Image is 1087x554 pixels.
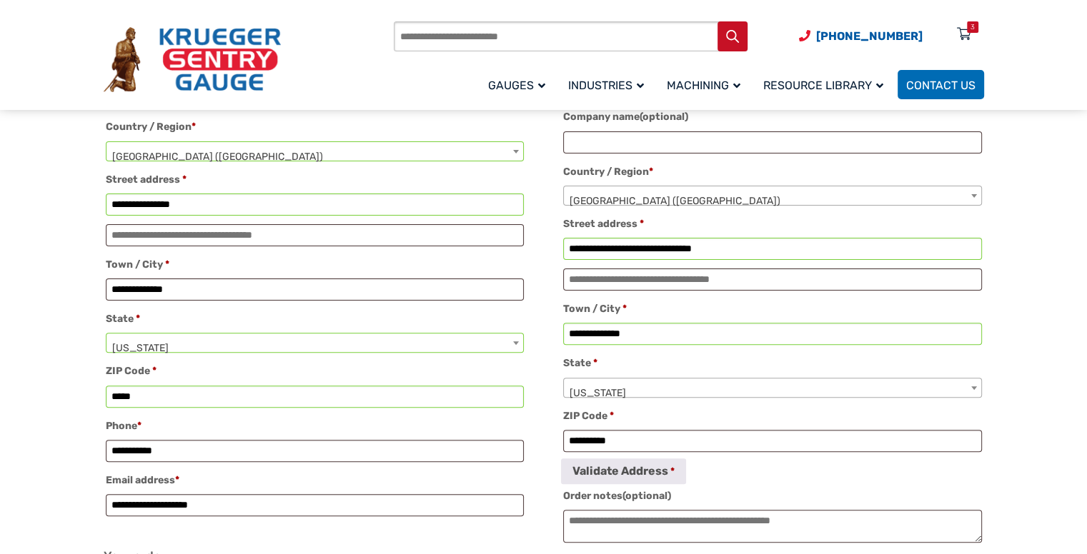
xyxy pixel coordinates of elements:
[106,416,524,436] label: Phone
[640,111,688,123] span: (optional)
[563,107,981,127] label: Company name
[667,79,740,92] span: Machining
[763,79,883,92] span: Resource Library
[563,406,981,426] label: ZIP Code
[799,27,923,45] a: Phone Number (920) 434-8860
[560,68,658,101] a: Industries
[106,255,524,275] label: Town / City
[898,70,984,99] a: Contact Us
[622,490,671,502] span: (optional)
[563,162,981,182] label: Country / Region
[563,353,981,373] label: State
[106,142,523,172] span: United States (US)
[906,79,976,92] span: Contact Us
[106,141,524,161] span: Country / Region
[971,21,975,33] div: 3
[104,27,281,93] img: Krueger Sentry Gauge
[658,68,755,101] a: Machining
[563,299,981,319] label: Town / City
[106,170,524,190] label: Street address
[564,378,981,408] span: Florida
[488,79,545,92] span: Gauges
[106,117,524,137] label: Country / Region
[106,470,524,490] label: Email address
[563,214,981,234] label: Street address
[106,361,524,381] label: ZIP Code
[106,333,523,363] span: Florida
[563,186,981,206] span: Country / Region
[816,29,923,43] span: [PHONE_NUMBER]
[755,68,898,101] a: Resource Library
[561,458,686,484] button: Validate Address
[563,486,981,506] label: Order notes
[563,378,981,398] span: State
[564,186,981,216] span: United States (US)
[568,79,644,92] span: Industries
[106,309,524,329] label: State
[480,68,560,101] a: Gauges
[106,333,524,353] span: State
